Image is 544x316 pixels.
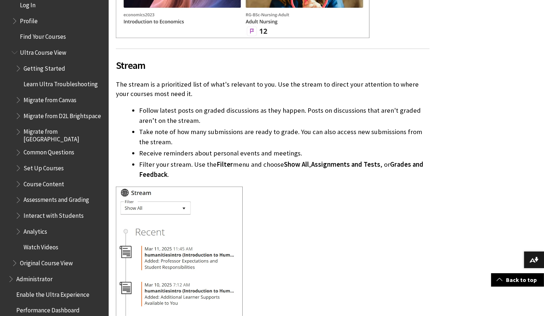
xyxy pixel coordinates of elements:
[24,110,101,120] span: Migrate from D2L Brightspace
[20,31,66,41] span: Find Your Courses
[20,257,73,267] span: Original Course View
[116,80,430,99] p: The stream is a prioritized list of what's relevant to you. Use the stream to direct your attenti...
[284,160,309,169] span: Show All
[139,159,430,180] li: Filter your stream. Use the menu and choose , , or .
[139,105,430,126] li: Follow latest posts on graded discussions as they happen. Posts on discussions that aren't graded...
[24,194,89,204] span: Assessments and Grading
[24,178,64,188] span: Course Content
[24,209,84,219] span: Interact with Students
[24,146,74,156] span: Common Questions
[491,273,544,287] a: Back to top
[24,241,58,251] span: Watch Videos
[116,58,430,73] span: Stream
[20,46,66,56] span: Ultra Course View
[24,126,104,143] span: Migrate from [GEOGRAPHIC_DATA]
[24,225,47,235] span: Analytics
[24,62,65,72] span: Getting Started
[139,148,430,158] li: Receive reminders about personal events and meetings.
[139,160,423,179] span: Grades and Feedback
[24,78,98,88] span: Learn Ultra Troubleshooting
[16,304,80,314] span: Performance Dashboard
[20,15,38,25] span: Profile
[16,273,53,283] span: Administrator
[217,160,233,169] span: Filter
[24,162,64,172] span: Set Up Courses
[24,94,76,104] span: Migrate from Canvas
[311,160,380,169] span: Assignments and Tests
[16,289,89,299] span: Enable the Ultra Experience
[139,127,430,147] li: Take note of how many submissions are ready to grade. You can also access new submissions from th...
